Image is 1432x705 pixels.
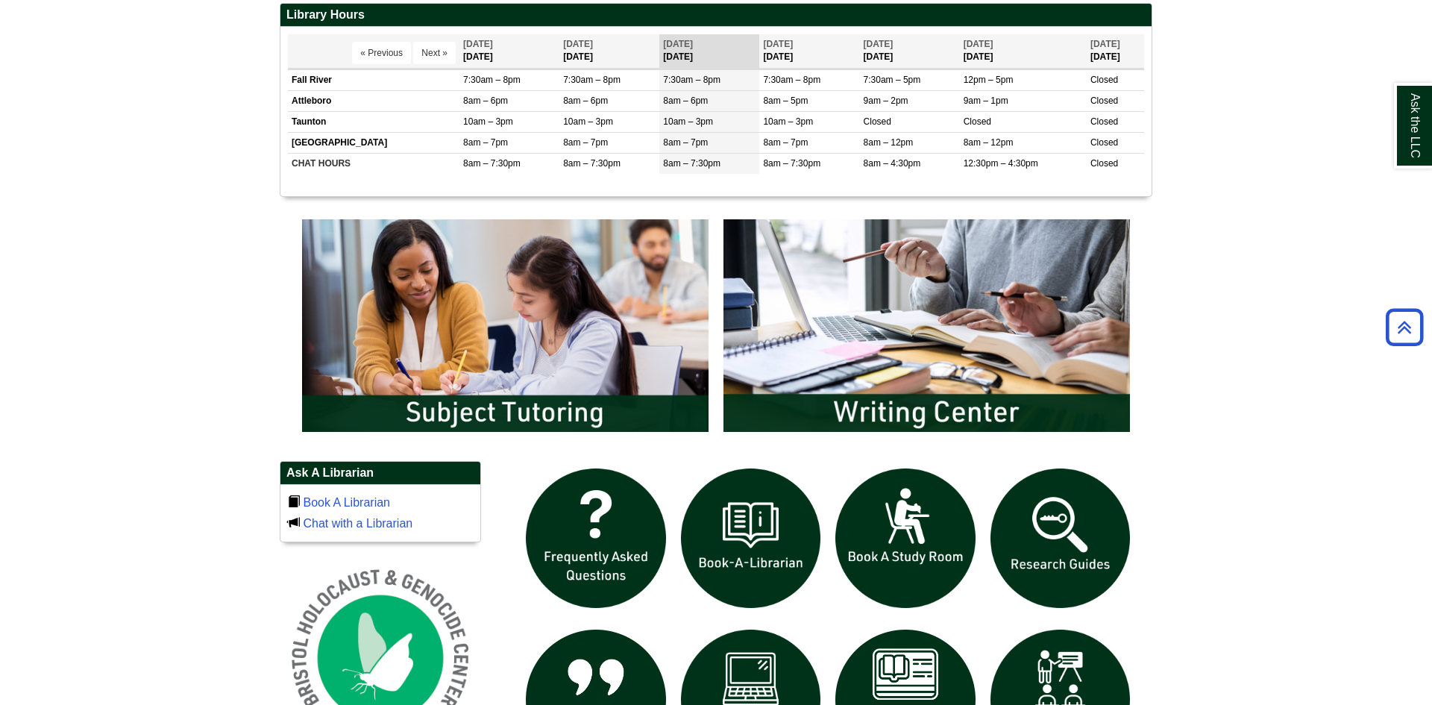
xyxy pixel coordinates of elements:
[463,75,521,85] span: 7:30am – 8pm
[763,158,820,169] span: 8am – 7:30pm
[663,95,708,106] span: 8am – 6pm
[864,39,894,49] span: [DATE]
[964,95,1008,106] span: 9am – 1pm
[563,75,621,85] span: 7:30am – 8pm
[663,116,713,127] span: 10am – 3pm
[463,39,493,49] span: [DATE]
[1090,116,1118,127] span: Closed
[295,212,1137,445] div: slideshow
[1090,95,1118,106] span: Closed
[964,116,991,127] span: Closed
[716,212,1137,439] img: Writing Center Information
[860,34,960,68] th: [DATE]
[759,34,859,68] th: [DATE]
[663,75,720,85] span: 7:30am – 8pm
[288,111,459,132] td: Taunton
[563,116,613,127] span: 10am – 3pm
[763,137,808,148] span: 8am – 7pm
[864,75,921,85] span: 7:30am – 5pm
[1090,137,1118,148] span: Closed
[1090,39,1120,49] span: [DATE]
[563,137,608,148] span: 8am – 7pm
[563,39,593,49] span: [DATE]
[463,158,521,169] span: 8am – 7:30pm
[288,133,459,154] td: [GEOGRAPHIC_DATA]
[463,137,508,148] span: 8am – 7pm
[983,461,1138,616] img: Research Guides icon links to research guides web page
[288,69,459,90] td: Fall River
[303,517,412,530] a: Chat with a Librarian
[1381,317,1428,337] a: Back to Top
[964,39,993,49] span: [DATE]
[459,34,559,68] th: [DATE]
[280,4,1152,27] h2: Library Hours
[828,461,983,616] img: book a study room icon links to book a study room web page
[463,95,508,106] span: 8am – 6pm
[288,90,459,111] td: Attleboro
[659,34,759,68] th: [DATE]
[563,158,621,169] span: 8am – 7:30pm
[864,158,921,169] span: 8am – 4:30pm
[559,34,659,68] th: [DATE]
[964,158,1038,169] span: 12:30pm – 4:30pm
[864,137,914,148] span: 8am – 12pm
[864,95,908,106] span: 9am – 2pm
[864,116,891,127] span: Closed
[288,154,459,175] td: CHAT HOURS
[663,39,693,49] span: [DATE]
[413,42,456,64] button: Next »
[763,39,793,49] span: [DATE]
[303,496,390,509] a: Book A Librarian
[563,95,608,106] span: 8am – 6pm
[964,75,1014,85] span: 12pm – 5pm
[663,137,708,148] span: 8am – 7pm
[518,461,673,616] img: frequently asked questions
[463,116,513,127] span: 10am – 3pm
[280,462,480,485] h2: Ask A Librarian
[663,158,720,169] span: 8am – 7:30pm
[1087,34,1144,68] th: [DATE]
[763,75,820,85] span: 7:30am – 8pm
[763,116,813,127] span: 10am – 3pm
[673,461,829,616] img: Book a Librarian icon links to book a librarian web page
[960,34,1087,68] th: [DATE]
[1090,158,1118,169] span: Closed
[1090,75,1118,85] span: Closed
[964,137,1014,148] span: 8am – 12pm
[352,42,411,64] button: « Previous
[763,95,808,106] span: 8am – 5pm
[295,212,716,439] img: Subject Tutoring Information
